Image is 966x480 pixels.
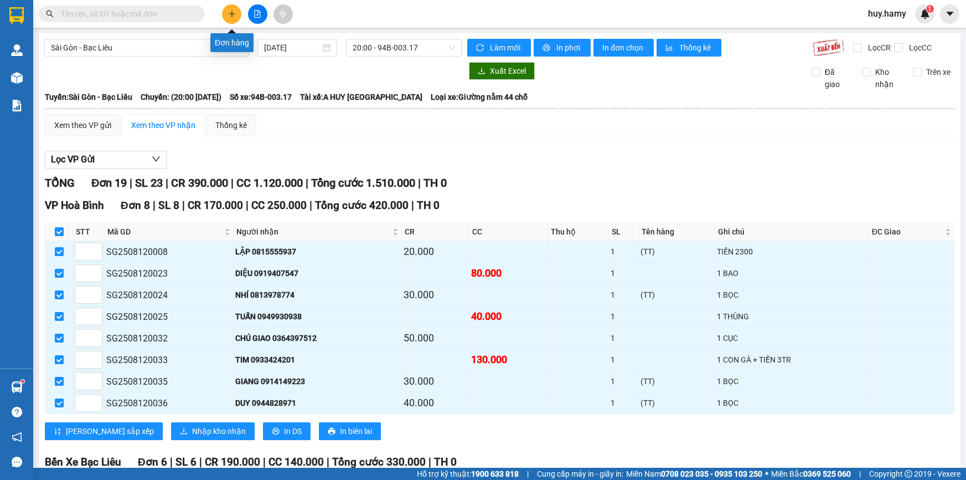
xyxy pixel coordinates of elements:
div: 50.000 [404,330,467,346]
span: Mã GD [107,226,222,238]
div: SG2508120036 [106,396,231,410]
div: 40.000 [404,395,467,411]
div: 40.000 [471,309,546,324]
th: Thu hộ [548,223,609,241]
th: CC [469,223,548,241]
div: SG2508120023 [106,267,231,280]
span: Kho nhận [871,66,904,90]
span: | [153,199,156,212]
div: Thống kê [215,119,247,131]
span: | [130,176,132,190]
img: logo-vxr [9,7,24,24]
span: | [170,456,173,468]
div: SG2508120032 [106,331,231,345]
div: 1 [611,332,636,344]
span: notification [12,432,22,442]
span: Đã giao [820,66,854,90]
span: 20:00 - 94B-003.17 [353,39,455,56]
img: warehouse-icon [11,44,23,56]
span: aim [279,10,287,18]
div: 1 [611,354,636,366]
span: Nhập kho nhận [192,425,246,437]
span: In DS [284,425,302,437]
span: CR 190.000 [205,456,260,468]
button: aim [273,4,293,24]
span: search [46,10,54,18]
td: SG2508120008 [105,241,234,263]
button: Lọc VP Gửi [45,151,167,168]
div: 1 BỌC [717,375,867,387]
div: Xem theo VP gửi [54,119,111,131]
td: SG2508120036 [105,392,234,414]
td: SG2508120024 [105,284,234,306]
span: copyright [905,470,912,478]
span: download [180,427,188,436]
div: 20.000 [404,244,467,259]
span: | [527,468,529,480]
span: Loại xe: Giường nằm 44 chỗ [431,91,528,103]
span: Người nhận [236,226,390,238]
span: message [12,457,22,467]
span: Thống kê [679,42,712,54]
img: icon-new-feature [920,9,930,19]
strong: 0369 525 060 [803,469,851,478]
strong: 1900 633 818 [471,469,519,478]
span: | [246,199,249,212]
button: printerIn DS [263,422,311,440]
div: TIM 0933424201 [235,354,400,366]
span: Chuyến: (20:00 [DATE]) [141,91,221,103]
td: SG2508120033 [105,349,234,371]
span: Đơn 6 [138,456,167,468]
span: huy.hamy [859,7,915,21]
span: SL 6 [175,456,197,468]
span: Tổng cước 1.510.000 [311,176,415,190]
div: DIỆU 0919407547 [235,267,400,279]
div: 130.000 [471,352,546,367]
div: (TT) [640,246,713,258]
div: SG2508120035 [106,375,231,389]
span: TH 0 [417,199,440,212]
div: NHÍ 0813978774 [235,289,400,301]
img: solution-icon [11,100,23,111]
span: printer [272,427,280,436]
span: Tổng cước 420.000 [315,199,409,212]
span: ĐC Giao [872,226,943,238]
img: warehouse-icon [11,72,23,84]
span: | [182,199,185,212]
button: bar-chartThống kê [657,39,721,57]
th: SL [609,223,638,241]
div: (TT) [640,375,713,387]
div: SG2508120008 [106,245,231,259]
td: SG2508120023 [105,263,234,284]
sup: 1 [21,380,24,383]
span: Sài Gòn - Bạc Liêu [51,39,242,56]
span: ⚪️ [765,472,768,476]
div: SG2508120024 [106,288,231,302]
th: CR [402,223,469,241]
div: SG2508120025 [106,310,231,324]
span: | [306,176,308,190]
span: 1 [928,5,932,13]
span: Miền Bắc [771,468,851,480]
div: CHÚ GIAO 0364397512 [235,332,400,344]
div: 1 BỌC [717,289,867,301]
span: CR 170.000 [188,199,243,212]
div: 1 CỤC [717,332,867,344]
span: Làm mới [490,42,522,54]
button: syncLàm mới [467,39,531,57]
span: | [199,456,202,468]
div: 1 [611,375,636,387]
span: download [478,67,485,76]
span: Miền Nam [626,468,762,480]
span: | [411,199,414,212]
span: Đơn 19 [91,176,127,190]
div: DUY 0944828971 [235,397,400,409]
span: VP Hoà Bình [45,199,104,212]
div: 30.000 [404,287,467,303]
span: | [231,176,234,190]
button: printerIn phơi [534,39,591,57]
b: Tuyến: Sài Gòn - Bạc Liêu [45,93,132,101]
span: Xuất Excel [490,65,526,77]
span: bar-chart [665,44,675,53]
td: SG2508120035 [105,371,234,392]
